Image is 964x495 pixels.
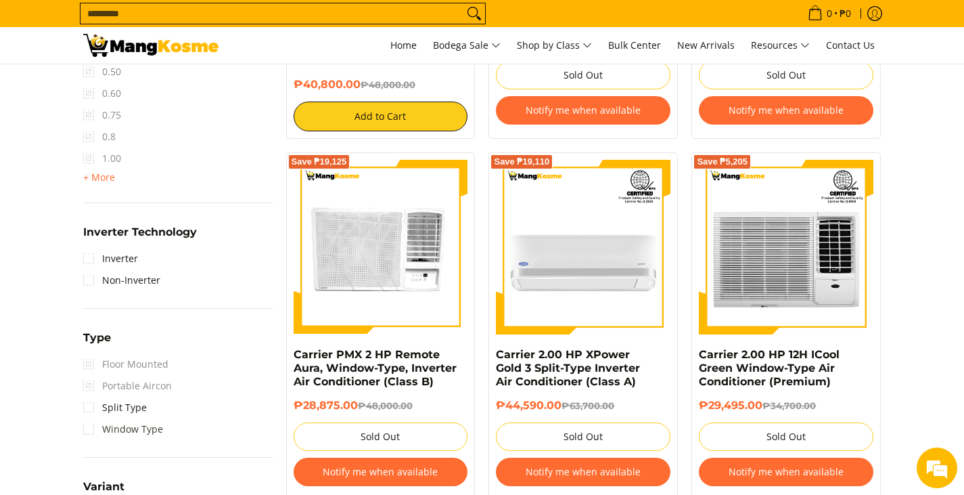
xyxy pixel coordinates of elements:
a: Bulk Center [601,27,668,64]
a: Carrier 2.00 HP XPower Gold 3 Split-Type Inverter Air Conditioner (Class A) [496,348,640,388]
h6: ₱40,800.00 [294,78,468,91]
button: Sold Out [294,423,468,451]
span: Variant [83,481,124,492]
del: ₱63,700.00 [561,400,614,411]
a: Shop by Class [510,27,599,64]
span: • [804,6,855,21]
summary: Open [83,169,115,186]
span: 0 [825,9,834,18]
textarea: Type your message and click 'Submit' [7,341,258,389]
span: Floor Mounted [83,353,168,375]
span: Resources [751,37,810,54]
a: Split Type [83,397,147,418]
summary: Open [83,227,197,248]
span: + More [83,172,115,183]
h6: ₱28,875.00 [294,399,468,412]
span: ₱0 [837,9,853,18]
span: Home [390,39,417,51]
button: Notify me when available [699,458,873,486]
a: Inverter [83,248,138,270]
button: Notify me when available [496,458,670,486]
a: Bodega Sale [426,27,507,64]
a: Window Type [83,418,163,440]
button: Notify me when available [294,458,468,486]
del: ₱34,700.00 [762,400,816,411]
span: We are offline. Please leave us a message. [28,156,236,293]
img: Bodega Sale Aircon l Mang Kosme: Home Appliances Warehouse Sale | Page 3 [83,34,219,57]
button: Add to Cart [294,102,468,131]
button: Notify me when available [699,96,873,125]
span: Shop by Class [517,37,592,54]
a: Resources [744,27,817,64]
a: Contact Us [819,27,881,64]
span: Portable Aircon [83,375,172,397]
span: Bulk Center [608,39,661,51]
span: 0.75 [83,104,121,126]
span: New Arrivals [677,39,735,51]
span: Bodega Sale [433,37,501,54]
h6: ₱29,495.00 [699,399,873,412]
span: Inverter Technology [83,227,197,238]
span: Save ₱19,125 [292,158,347,166]
a: New Arrivals [670,27,741,64]
span: 0.60 [83,83,121,104]
nav: Main Menu [232,27,881,64]
div: Minimize live chat window [222,7,254,39]
button: Sold Out [496,423,670,451]
img: Carrier PMX 2 HP Remote Aura, Window-Type, Inverter Air Conditioner (Class B) [294,160,468,335]
button: Notify me when available [496,96,670,125]
del: ₱48,000.00 [361,79,415,90]
a: Carrier 2.00 HP 12H ICool Green Window-Type Air Conditioner (Premium) [699,348,840,388]
span: 0.50 [83,61,121,83]
summary: Open [83,332,111,353]
del: ₱48,000.00 [358,400,413,411]
span: 1.00 [83,148,121,169]
a: Non-Inverter [83,270,160,291]
a: Home [384,27,423,64]
span: Save ₱5,205 [697,158,748,166]
span: Save ₱19,110 [494,158,549,166]
button: Search [463,3,485,24]
button: Sold Out [699,61,873,89]
em: Submit [198,389,246,407]
img: Carrier 2.00 HP XPower Gold 3 Split-Type Inverter Air Conditioner (Class A) [496,160,670,335]
span: 0.8 [83,126,116,148]
a: Carrier PMX 2 HP Remote Aura, Window-Type, Inverter Air Conditioner (Class B) [294,348,457,388]
span: Contact Us [826,39,875,51]
img: Carrier 2.00 HP 12H ICool Green Window-Type Air Conditioner (Premium) [699,160,873,335]
button: Sold Out [496,61,670,89]
button: Sold Out [699,423,873,451]
div: Leave a message [70,76,227,93]
span: Type [83,332,111,343]
h6: ₱44,590.00 [496,399,670,412]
